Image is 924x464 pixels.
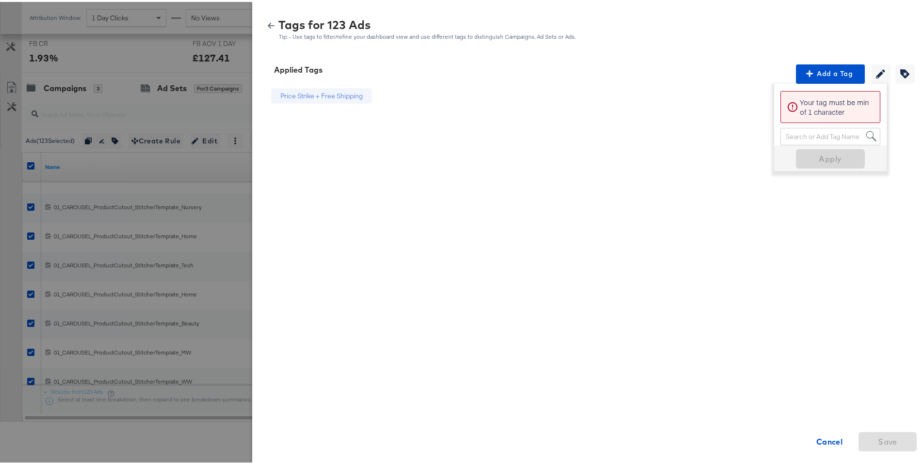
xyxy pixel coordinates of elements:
button: Cancel [800,430,859,449]
div: Search or Add Tag Name [781,126,880,143]
span: Add a Tag [800,66,861,78]
div: Price Strike + Free Shipping [280,90,363,99]
p: Your tag must be min of 1 character [800,95,874,115]
div: Tip: - Use tags to filter/refine your dashboard view and use different tags to distinguish Campai... [278,31,576,38]
button: Add a Tag [796,62,865,82]
div: Tags for 123 Ads [278,17,576,28]
strong: Cancel [816,433,843,447]
div: Applied Tags [274,62,323,74]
